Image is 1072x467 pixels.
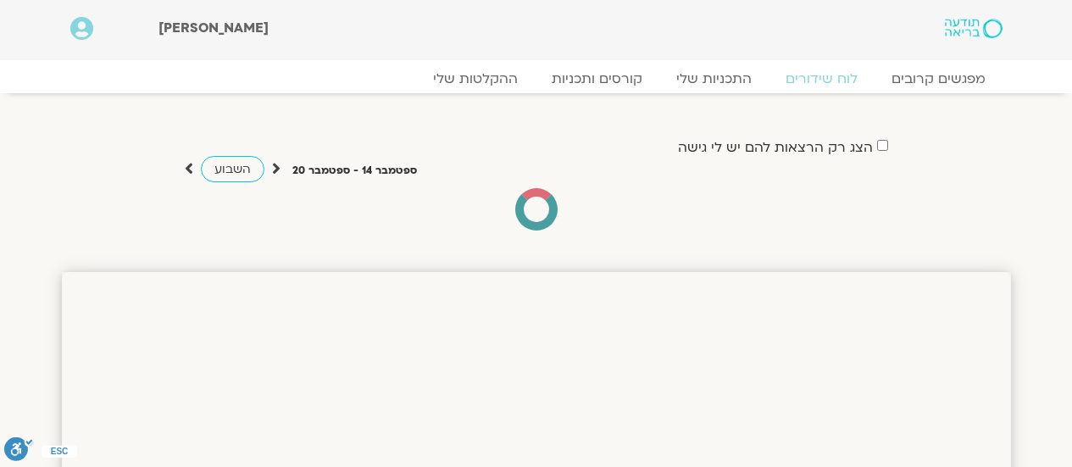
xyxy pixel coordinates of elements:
[875,70,1003,87] a: מפגשים קרובים
[201,156,264,182] a: השבוע
[769,70,875,87] a: לוח שידורים
[70,70,1003,87] nav: Menu
[535,70,659,87] a: קורסים ותכניות
[659,70,769,87] a: התכניות שלי
[158,19,269,37] span: [PERSON_NAME]
[416,70,535,87] a: ההקלטות שלי
[214,161,251,177] span: השבוע
[292,162,417,180] p: ספטמבר 14 - ספטמבר 20
[678,140,873,155] label: הצג רק הרצאות להם יש לי גישה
